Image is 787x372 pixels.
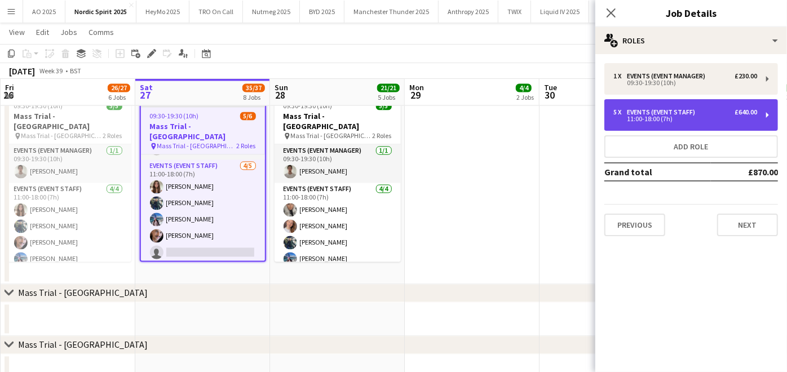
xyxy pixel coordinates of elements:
[9,27,25,37] span: View
[65,1,136,23] button: Nordic Spirit 2025
[275,83,288,93] span: Sun
[595,6,787,20] h3: Job Details
[70,67,81,75] div: BST
[613,80,757,86] div: 09:30-19:30 (10h)
[300,1,344,23] button: BYD 2025
[18,339,148,351] div: Mass Trial - [GEOGRAPHIC_DATA]
[5,95,131,262] app-job-card: 09:30-19:30 (10h)5/5Mass Trial - [GEOGRAPHIC_DATA] Mass Trial - [GEOGRAPHIC_DATA]2 RolesEvents (E...
[516,84,532,92] span: 4/4
[3,89,14,102] span: 26
[18,287,148,299] div: Mass Trial - [GEOGRAPHIC_DATA]
[378,94,399,102] div: 5 Jobs
[275,183,401,271] app-card-role: Events (Event Staff)4/411:00-18:00 (7h)[PERSON_NAME][PERSON_NAME][PERSON_NAME][PERSON_NAME]
[84,25,118,39] a: Comms
[531,1,589,23] button: Liquid IV 2025
[5,25,29,39] a: View
[136,1,189,23] button: HeyMo 2025
[516,94,534,102] div: 2 Jobs
[141,122,265,142] h3: Mass Trial - [GEOGRAPHIC_DATA]
[544,83,557,93] span: Tue
[5,183,131,271] app-card-role: Events (Event Staff)4/411:00-18:00 (7h)[PERSON_NAME][PERSON_NAME][PERSON_NAME][PERSON_NAME]
[717,214,778,236] button: Next
[498,1,531,23] button: TWIX
[273,89,288,102] span: 28
[138,89,153,102] span: 27
[439,1,498,23] button: Anthropy 2025
[613,108,627,116] div: 5 x
[275,112,401,132] h3: Mass Trial - [GEOGRAPHIC_DATA]
[108,84,130,92] span: 26/27
[589,1,645,23] button: Genesis 2025
[36,27,49,37] span: Edit
[5,112,131,132] h3: Mass Trial - [GEOGRAPHIC_DATA]
[711,163,778,181] td: £870.00
[408,89,424,102] span: 29
[542,89,557,102] span: 30
[377,84,400,92] span: 21/21
[21,132,103,140] span: Mass Trial - [GEOGRAPHIC_DATA]
[32,25,54,39] a: Edit
[242,84,265,92] span: 35/37
[595,27,787,54] div: Roles
[150,112,199,121] span: 09:30-19:30 (10h)
[604,163,711,181] td: Grand total
[409,83,424,93] span: Mon
[141,160,265,264] app-card-role: Events (Event Staff)4/511:00-18:00 (7h)[PERSON_NAME][PERSON_NAME][PERSON_NAME][PERSON_NAME]
[108,94,130,102] div: 6 Jobs
[37,67,65,75] span: Week 39
[103,132,122,140] span: 2 Roles
[613,116,757,122] div: 11:00-18:00 (7h)
[627,72,710,80] div: Events (Event Manager)
[5,83,14,93] span: Fri
[344,1,439,23] button: Manchester Thunder 2025
[140,83,153,93] span: Sat
[604,214,665,236] button: Previous
[56,25,82,39] a: Jobs
[9,65,35,77] div: [DATE]
[373,132,392,140] span: 2 Roles
[735,72,757,80] div: £230.00
[23,1,65,23] button: AO 2025
[243,94,264,102] div: 8 Jobs
[5,145,131,183] app-card-role: Events (Event Manager)1/109:30-19:30 (10h)[PERSON_NAME]
[157,142,237,150] span: Mass Trial - [GEOGRAPHIC_DATA]
[627,108,700,116] div: Events (Event Staff)
[140,95,266,262] app-job-card: In progress09:30-19:30 (10h)5/6Mass Trial - [GEOGRAPHIC_DATA] Mass Trial - [GEOGRAPHIC_DATA]2 Rol...
[243,1,300,23] button: Nutmeg 2025
[60,27,77,37] span: Jobs
[275,95,401,262] app-job-card: 09:30-19:30 (10h)5/5Mass Trial - [GEOGRAPHIC_DATA] Mass Trial - [GEOGRAPHIC_DATA]2 RolesEvents (E...
[189,1,243,23] button: TRO On Call
[275,145,401,183] app-card-role: Events (Event Manager)1/109:30-19:30 (10h)[PERSON_NAME]
[237,142,256,150] span: 2 Roles
[604,135,778,158] button: Add role
[240,112,256,121] span: 5/6
[291,132,373,140] span: Mass Trial - [GEOGRAPHIC_DATA]
[89,27,114,37] span: Comms
[613,72,627,80] div: 1 x
[735,108,757,116] div: £640.00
